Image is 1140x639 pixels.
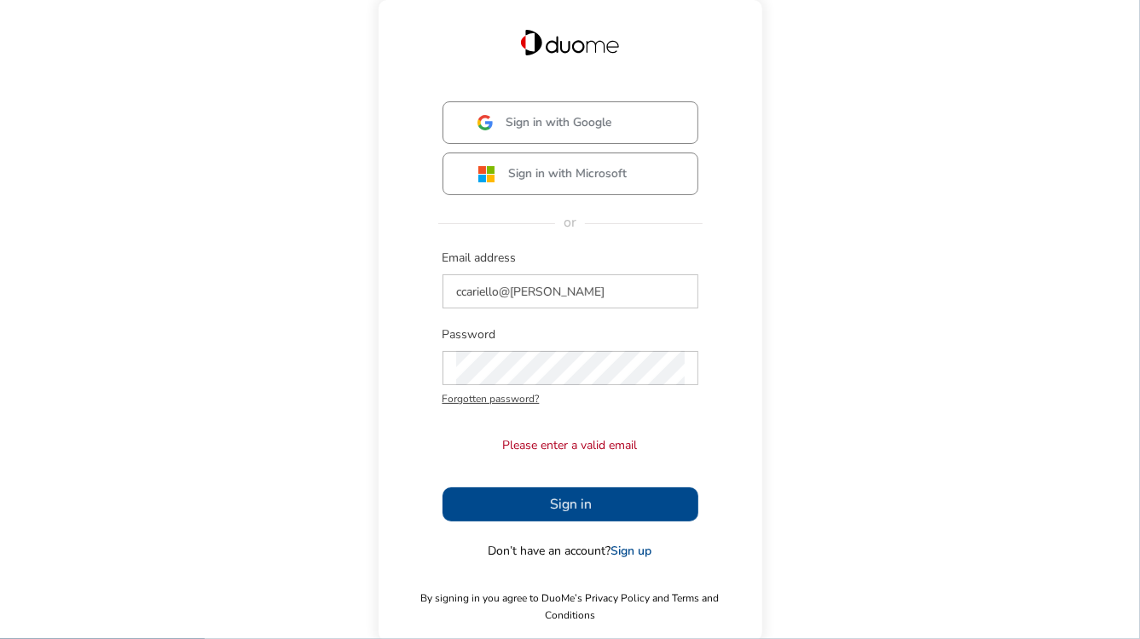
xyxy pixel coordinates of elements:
[503,437,638,454] p: Please enter a valid email
[443,487,698,521] button: Sign in
[489,543,652,560] span: Don’t have an account?
[521,30,620,55] img: Duome
[477,165,495,183] img: ms.svg
[555,213,585,232] span: or
[443,326,698,343] span: Password
[611,543,652,559] a: Sign up
[506,114,612,131] span: Sign in with Google
[443,153,698,195] button: Sign in with Microsoft
[443,390,698,407] span: Forgotten password?
[443,101,698,144] button: Sign in with Google
[508,165,627,182] span: Sign in with Microsoft
[549,494,591,515] span: Sign in
[396,590,745,624] span: By signing in you agree to DuoMe’s Privacy Policy and Terms and Conditions
[443,250,698,267] span: Email address
[477,115,493,130] img: google.svg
